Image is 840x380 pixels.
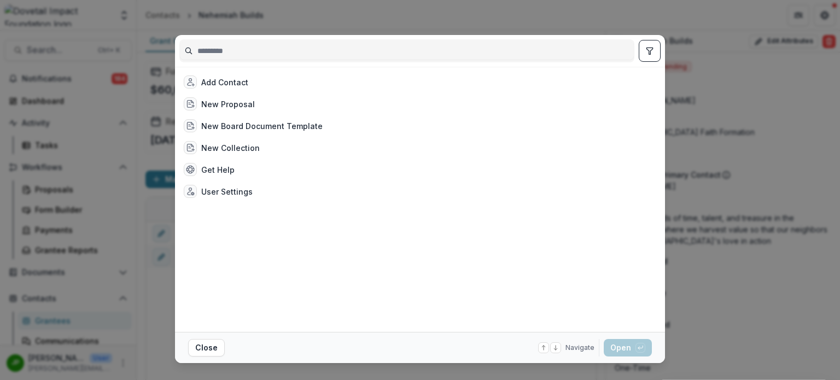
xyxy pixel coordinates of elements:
button: toggle filters [639,40,661,62]
div: User Settings [201,186,253,197]
span: Navigate [565,343,594,353]
div: Get Help [201,164,235,176]
div: New Board Document Template [201,120,323,132]
div: Add Contact [201,77,248,88]
button: Close [188,339,225,356]
button: Open [604,339,652,356]
div: New Proposal [201,98,255,110]
div: New Collection [201,142,260,154]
